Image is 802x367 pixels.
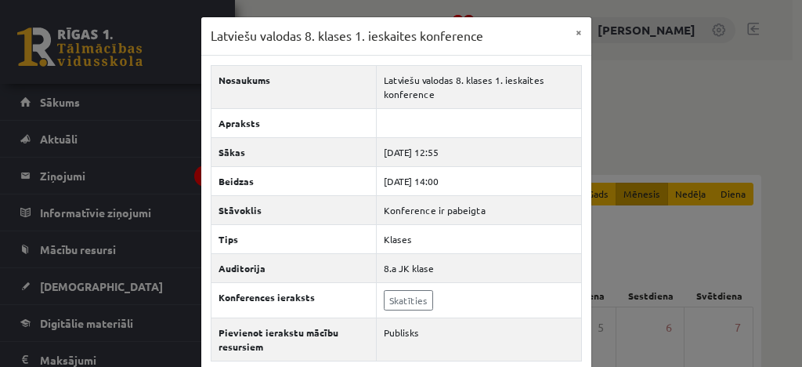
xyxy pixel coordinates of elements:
td: [DATE] 14:00 [377,166,582,195]
th: Stāvoklis [211,195,377,224]
th: Sākas [211,137,377,166]
td: Konference ir pabeigta [377,195,582,224]
th: Tips [211,224,377,253]
h3: Latviešu valodas 8. klases 1. ieskaites konference [211,27,483,45]
th: Nosaukums [211,65,377,108]
th: Konferences ieraksts [211,282,377,318]
th: Auditorija [211,253,377,282]
td: Latviešu valodas 8. klases 1. ieskaites konference [377,65,582,108]
td: Klases [377,224,582,253]
td: [DATE] 12:55 [377,137,582,166]
td: Publisks [377,318,582,361]
th: Pievienot ierakstu mācību resursiem [211,318,377,361]
td: 8.a JK klase [377,253,582,282]
a: Skatīties [384,290,433,311]
button: × [566,17,591,47]
th: Beidzas [211,166,377,195]
th: Apraksts [211,108,377,137]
